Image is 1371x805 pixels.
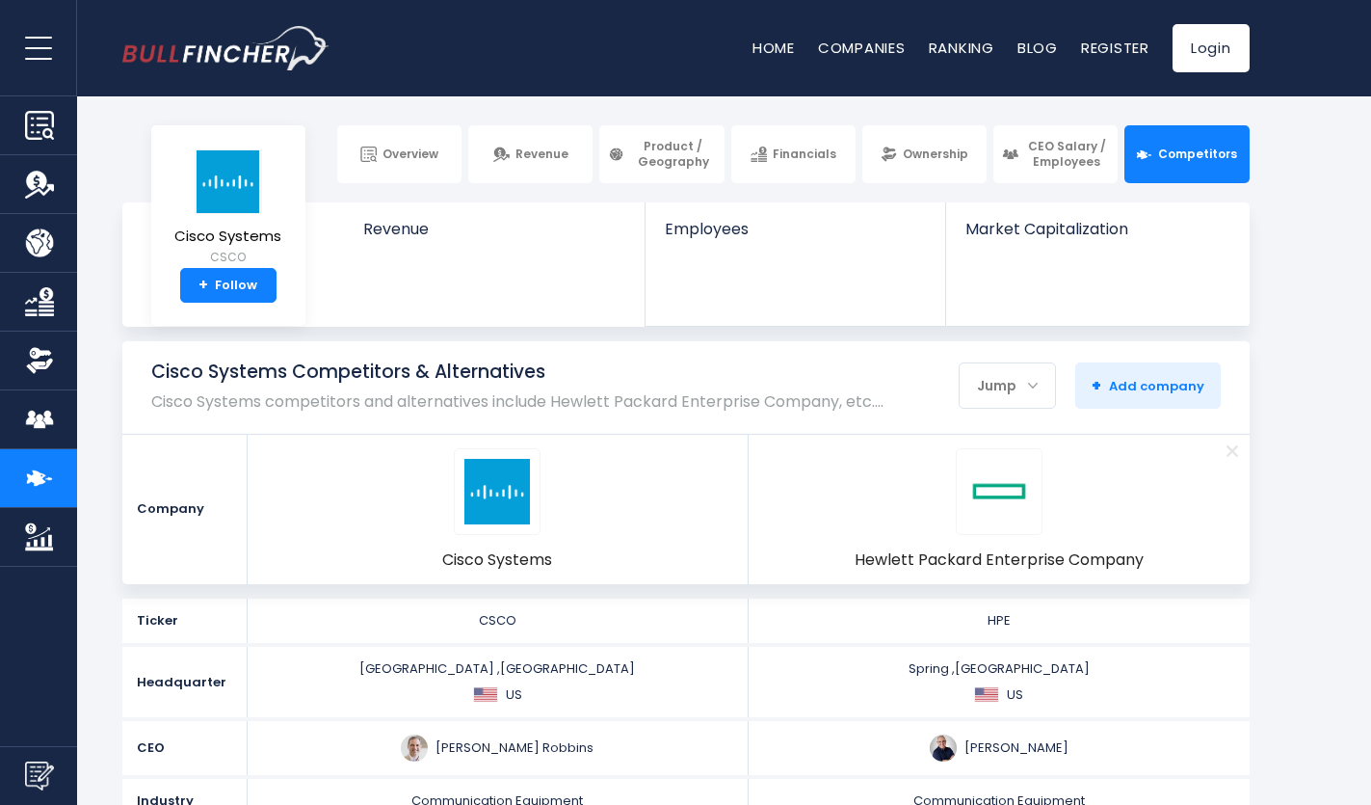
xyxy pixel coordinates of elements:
[401,735,428,762] img: chuck-robbins.jpg
[754,612,1244,630] div: HPE
[818,38,906,58] a: Companies
[515,147,568,162] span: Revenue
[122,647,248,716] div: Headquarter
[1024,139,1109,169] span: CEO Salary / Employees
[1092,377,1204,394] span: Add company
[930,735,957,762] img: antonio-neri.jpg
[1092,374,1101,396] strong: +
[122,26,330,70] img: bullfincher logo
[464,459,530,524] img: CSCO logo
[946,202,1247,271] a: Market Capitalization
[468,125,593,183] a: Revenue
[903,147,968,162] span: Ownership
[773,147,836,162] span: Financials
[630,139,715,169] span: Product / Geography
[754,660,1244,703] div: Spring ,[GEOGRAPHIC_DATA]
[506,686,522,704] span: US
[993,125,1118,183] a: CEO Salary / Employees
[180,268,277,303] a: +Follow
[122,599,248,643] div: Ticker
[862,125,987,183] a: Ownership
[253,612,743,630] div: CSCO
[363,220,626,238] span: Revenue
[1216,435,1250,469] a: Remove
[442,550,552,571] span: Cisco Systems
[1158,147,1237,162] span: Competitors
[382,147,438,162] span: Overview
[151,392,883,411] p: Cisco Systems competitors and alternatives include Hewlett Packard Enterprise Company, etc.…
[929,38,994,58] a: Ranking
[442,448,552,571] a: CSCO logo Cisco Systems
[337,125,461,183] a: Overview
[198,277,208,294] strong: +
[665,220,926,238] span: Employees
[1173,24,1250,72] a: Login
[855,448,1144,571] a: HPE logo Hewlett Packard Enterprise Company
[122,721,248,775] div: CEO
[1081,38,1149,58] a: Register
[151,361,883,385] h1: Cisco Systems Competitors & Alternatives
[754,735,1244,762] div: [PERSON_NAME]
[1075,362,1221,409] button: +Add company
[965,220,1227,238] span: Market Capitalization
[855,550,1144,571] span: Hewlett Packard Enterprise Company
[253,735,743,762] div: [PERSON_NAME] Robbins
[122,26,330,70] a: Go to homepage
[253,660,743,703] div: [GEOGRAPHIC_DATA] ,[GEOGRAPHIC_DATA]
[1007,686,1023,704] span: US
[731,125,856,183] a: Financials
[966,459,1032,524] img: HPE logo
[960,365,1055,406] div: Jump
[122,435,248,584] div: Company
[599,125,724,183] a: Product / Geography
[646,202,945,271] a: Employees
[344,202,646,271] a: Revenue
[174,249,281,266] small: CSCO
[1017,38,1058,58] a: Blog
[174,228,281,245] span: Cisco Systems
[173,148,282,269] a: Cisco Systems CSCO
[1124,125,1249,183] a: Competitors
[752,38,795,58] a: Home
[25,346,54,375] img: Ownership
